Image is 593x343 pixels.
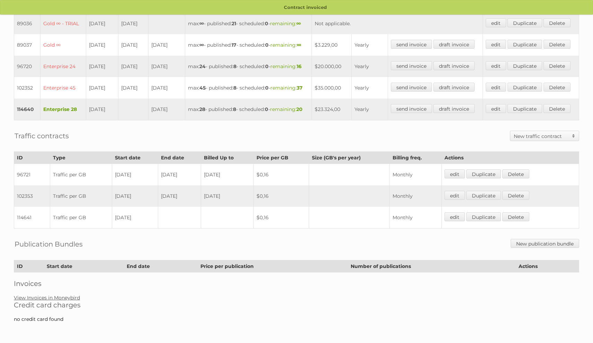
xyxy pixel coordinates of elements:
td: max: - published: - scheduled: - [185,99,312,120]
td: 114641 [14,207,50,229]
td: [DATE] [86,34,118,56]
a: edit [486,40,506,49]
span: remaining: [270,42,301,48]
td: 102353 [14,185,50,207]
td: $35.000,00 [312,77,351,99]
a: draft invoice [433,40,475,49]
a: Duplicate [466,212,501,221]
strong: 21 [232,20,236,27]
th: Billing freq. [389,152,441,164]
strong: 0 [265,106,268,112]
h2: Credit card charges [14,301,579,309]
td: 89036 [14,13,41,34]
strong: 37 [297,85,303,91]
td: [DATE] [118,56,148,77]
strong: 16 [297,63,302,69]
td: [DATE] [118,34,148,56]
td: 102352 [14,77,41,99]
td: Yearly [351,34,388,56]
strong: 17 [232,42,236,48]
a: Duplicate [507,40,542,49]
span: Toggle [568,131,579,141]
td: Enterprise 28 [41,99,86,120]
td: [DATE] [148,34,185,56]
td: $23.324,00 [312,99,351,120]
td: [DATE] [118,77,148,99]
td: [DATE] [112,164,158,186]
a: Delete [543,104,570,113]
td: Enterprise 45 [41,77,86,99]
span: remaining: [270,85,303,91]
a: Duplicate [507,18,542,27]
a: edit [486,83,506,92]
td: Yearly [351,77,388,99]
td: $20.000,00 [312,56,351,77]
a: edit [486,61,506,70]
strong: 0 [265,63,269,69]
td: 96720 [14,56,41,77]
td: [DATE] [86,99,118,120]
h2: Invoices [14,279,579,288]
a: edit [444,191,465,200]
td: max: - published: - scheduled: - [185,56,312,77]
td: [DATE] [86,13,118,34]
a: edit [444,212,465,221]
strong: 0 [265,42,269,48]
td: [DATE] [112,207,158,229]
strong: 0 [265,85,269,91]
span: remaining: [270,106,303,112]
td: [DATE] [148,77,185,99]
a: draft invoice [433,83,475,92]
a: Duplicate [507,61,542,70]
td: Traffic per GB [50,164,112,186]
td: [DATE] [86,56,118,77]
strong: 8 [233,63,236,69]
th: End date [158,152,201,164]
strong: ∞ [199,20,204,27]
td: Gold ∞ [41,34,86,56]
td: Yearly [351,56,388,77]
th: Number of publications [348,260,516,272]
a: draft invoice [433,104,475,113]
a: draft invoice [433,61,475,70]
a: Duplicate [466,169,501,178]
strong: 45 [199,85,206,91]
strong: ∞ [199,42,204,48]
a: send invoice [391,83,432,92]
span: remaining: [270,20,301,27]
a: Duplicate [507,83,542,92]
td: [DATE] [158,164,201,186]
a: Duplicate [507,104,542,113]
th: Size (GB's per year) [309,152,390,164]
th: ID [14,260,44,272]
th: End date [124,260,198,272]
a: New traffic contract [510,131,579,141]
a: send invoice [391,104,432,113]
td: max: - published: - scheduled: - [185,77,312,99]
a: edit [486,104,506,113]
a: Delete [502,169,529,178]
td: Enterprise 24 [41,56,86,77]
td: 89037 [14,34,41,56]
td: [DATE] [148,99,185,120]
p: Contract invoiced [0,0,593,15]
td: [DATE] [112,185,158,207]
td: Monthly [389,185,441,207]
span: remaining: [270,63,302,69]
td: [DATE] [148,56,185,77]
td: $0,16 [253,185,309,207]
td: $3.229,00 [312,34,351,56]
th: Type [50,152,112,164]
strong: 28 [199,106,205,112]
a: Delete [543,18,570,27]
strong: 20 [296,106,303,112]
a: View Invoices in Moneybird [14,295,80,301]
a: Delete [543,83,570,92]
th: Start date [112,152,158,164]
a: edit [444,169,465,178]
th: Actions [516,260,579,272]
td: [DATE] [201,185,254,207]
td: Traffic per GB [50,185,112,207]
td: Yearly [351,99,388,120]
h2: Publication Bundles [15,239,83,249]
